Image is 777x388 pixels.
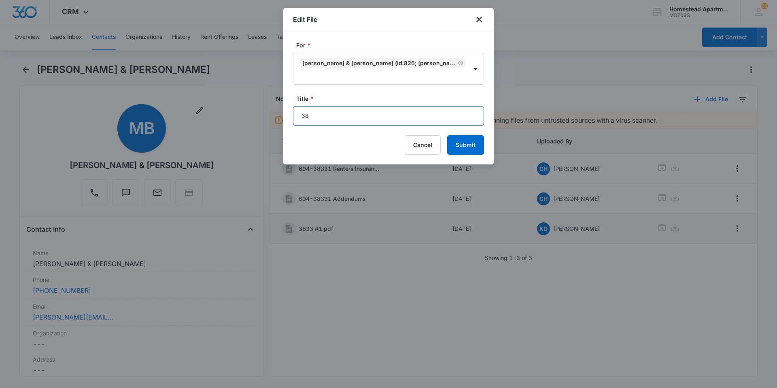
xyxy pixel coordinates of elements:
label: For [296,41,487,49]
div: Remove Michael Burke & Anreana Brianne (ID:826; burke.a.michael@gmail.com; 9702906951) [456,60,463,66]
button: Cancel [405,135,441,155]
h1: Edit File [293,15,317,24]
label: Title [296,94,487,103]
div: [PERSON_NAME] & [PERSON_NAME] (ID:826; [PERSON_NAME][EMAIL_ADDRESS][PERSON_NAME][DOMAIN_NAME]; 97... [302,60,456,66]
button: Submit [447,135,484,155]
button: close [474,15,484,24]
input: Title [293,106,484,126]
